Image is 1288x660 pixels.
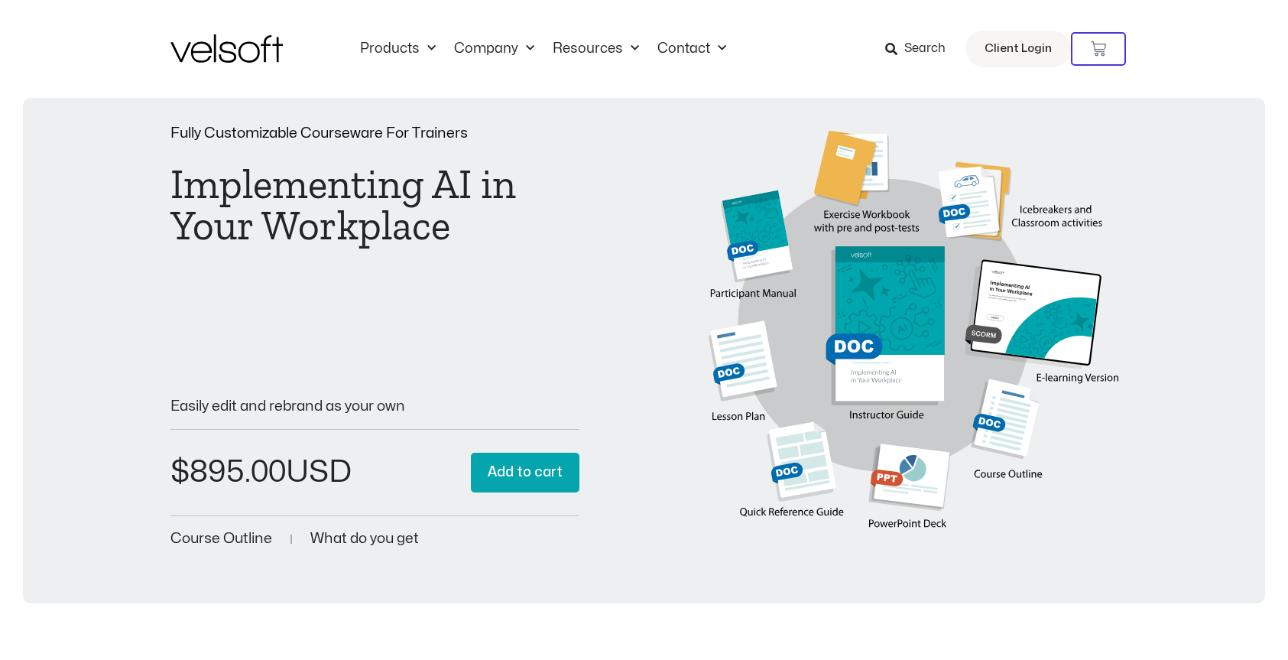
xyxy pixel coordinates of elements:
span: Search [904,39,946,59]
span: $ [170,457,190,487]
bdi: 895.00 [170,457,286,487]
a: ProductsMenu Toggle [351,41,445,57]
img: Velsoft Training Materials [170,34,283,63]
a: ContactMenu Toggle [648,41,735,57]
a: What do you get [310,532,419,546]
a: Search [885,36,956,62]
p: Easily edit and rebrand as your own [170,399,580,414]
h1: Implementing AI in Your Workplace [170,164,580,246]
button: Add to cart [471,453,579,493]
a: CompanyMenu Toggle [445,41,543,57]
img: Second Product Image [709,131,1118,545]
span: Client Login [985,39,1052,59]
a: ResourcesMenu Toggle [543,41,648,57]
a: Client Login [965,31,1071,67]
p: Fully Customizable Courseware For Trainers [170,126,580,141]
a: Course Outline [170,532,272,546]
nav: Menu [351,41,735,57]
